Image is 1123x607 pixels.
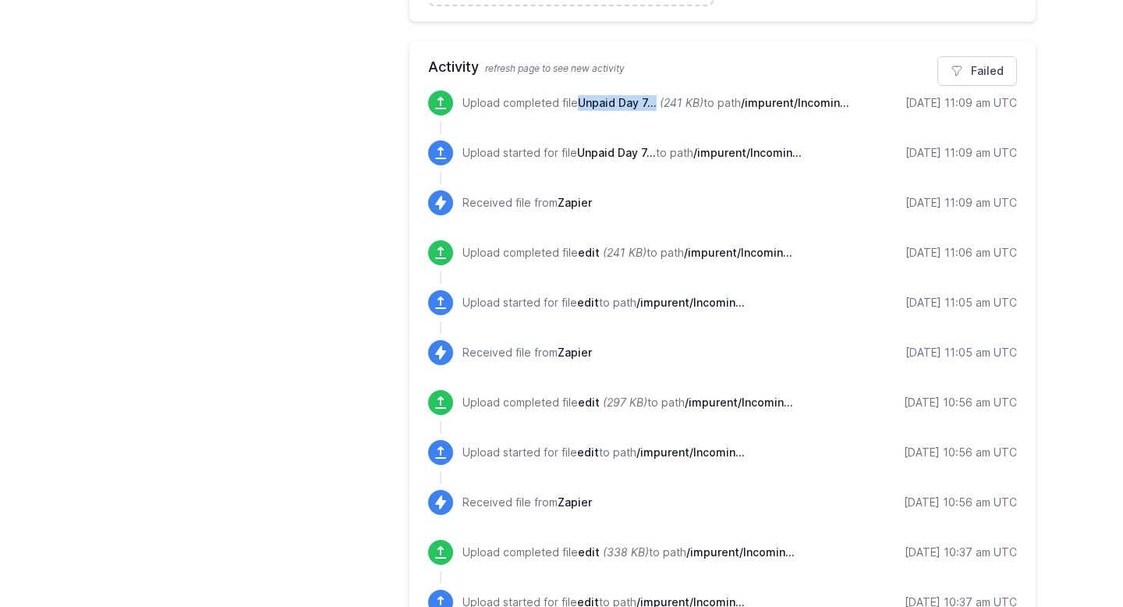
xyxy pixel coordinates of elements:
span: edit [577,296,599,309]
span: /impurent/Incoming/Day 7 unpaid [686,545,795,559]
span: /impurent/Incoming/Unpaid Day 7 [636,296,745,309]
p: Upload completed file to path [462,545,795,560]
div: [DATE] 10:56 am UTC [904,395,1017,410]
p: Upload completed file to path [462,395,793,410]
a: Failed [937,56,1017,86]
span: /impurent/Incoming/Unpaid Day 7 [684,246,792,259]
span: edit [578,545,600,559]
span: refresh page to see new activity [485,62,625,74]
div: [DATE] 10:56 am UTC [904,495,1017,510]
span: edit [578,396,600,409]
p: Received file from [462,345,592,360]
p: Received file from [462,495,592,510]
i: (241 KB) [660,96,703,109]
span: edit [578,246,600,259]
div: [DATE] 11:09 am UTC [905,195,1017,211]
span: Zapier [558,495,592,509]
i: (297 KB) [603,396,647,409]
div: [DATE] 10:37 am UTC [905,545,1017,560]
i: (338 KB) [603,545,649,559]
p: Upload started for file to path [462,295,745,311]
span: Zapier [558,346,592,359]
div: [DATE] 11:09 am UTC [905,145,1017,161]
span: Unpaid Day 7 - Sep 9 2025.xlsx [577,146,656,159]
i: (241 KB) [603,246,647,259]
div: [DATE] 11:06 am UTC [905,245,1017,261]
p: Received file from [462,195,592,211]
span: /impurent/Incoming/Unpaid Day 7 [741,96,849,109]
p: Upload completed file to path [462,245,792,261]
div: [DATE] 11:09 am UTC [905,95,1017,111]
p: Upload started for file to path [462,445,745,460]
span: /impurent/Incoming/Day 7 unpaid [636,445,745,459]
div: [DATE] 11:05 am UTC [905,345,1017,360]
div: [DATE] 10:56 am UTC [904,445,1017,460]
p: Upload completed file to path [462,95,849,111]
h2: Activity [428,56,1017,78]
span: /impurent/Incoming/Unpaid Day 7 [693,146,802,159]
p: Upload started for file to path [462,145,802,161]
span: Unpaid Day 7 - Sep 9 2025.xlsx [578,96,657,109]
span: edit [577,445,599,459]
span: Zapier [558,196,592,209]
span: /impurent/Incoming/Day 7 unpaid [685,396,793,409]
div: [DATE] 11:05 am UTC [905,295,1017,311]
